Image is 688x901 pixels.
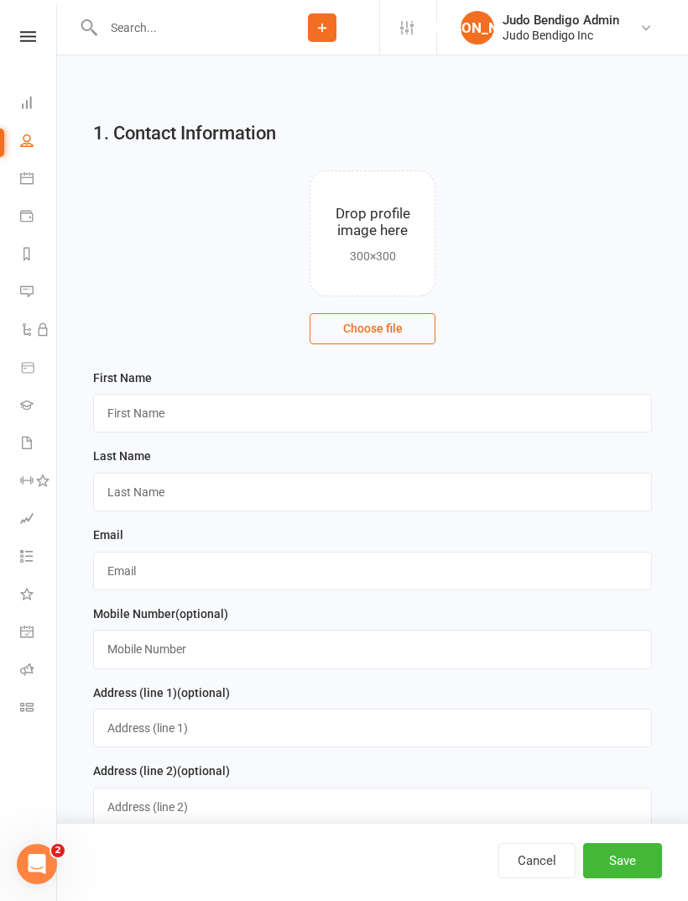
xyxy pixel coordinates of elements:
label: Mobile Number [93,605,228,623]
label: Address (line 1) [93,684,230,702]
button: Save [583,843,662,878]
spang: (optional) [175,607,228,621]
iframe: Intercom live chat [17,844,57,884]
label: First Name [93,369,152,387]
input: Email [93,552,652,590]
a: Class kiosk mode [20,690,58,728]
a: Product Sales [20,350,58,388]
a: People [20,123,58,161]
input: Mobile Number [93,630,652,668]
button: Choose file [310,313,435,343]
a: Payments [20,199,58,237]
label: Address (line 2) [93,762,230,780]
div: Judo Bendigo Inc [503,28,619,43]
input: Address (line 1) [93,709,652,747]
button: Cancel [498,843,576,878]
label: Last Name [93,447,151,465]
a: General attendance kiosk mode [20,615,58,652]
span: 2 [51,844,65,857]
div: [PERSON_NAME] [461,11,494,45]
a: Calendar [20,161,58,199]
input: Search... [98,16,265,39]
div: Judo Bendigo Admin [503,13,619,28]
input: First Name [93,394,652,432]
a: Roll call kiosk mode [20,652,58,690]
a: Assessments [20,501,58,539]
spang: (optional) [177,764,230,778]
a: Dashboard [20,86,58,123]
label: Email [93,526,123,544]
spang: (optional) [177,686,230,699]
input: Last Name [93,473,652,511]
h2: 1. Contact Information [93,123,652,144]
input: Address (line 2) [93,788,652,826]
a: Reports [20,237,58,275]
a: What's New [20,577,58,615]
